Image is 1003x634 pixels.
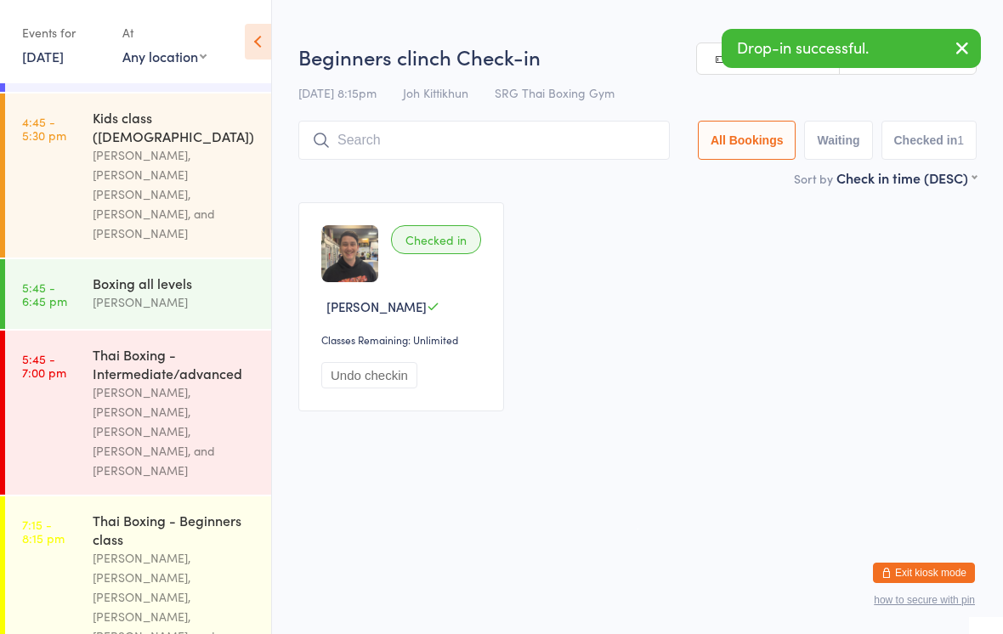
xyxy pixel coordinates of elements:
[794,170,833,187] label: Sort by
[22,115,66,142] time: 4:45 - 5:30 pm
[122,19,207,47] div: At
[93,511,257,548] div: Thai Boxing - Beginners class
[5,331,271,495] a: 5:45 -7:00 pmThai Boxing - Intermediate/advanced[PERSON_NAME], [PERSON_NAME], [PERSON_NAME], [PER...
[874,594,975,606] button: how to secure with pin
[22,352,66,379] time: 5:45 - 7:00 pm
[321,225,378,282] img: image1721708379.png
[93,382,257,480] div: [PERSON_NAME], [PERSON_NAME], [PERSON_NAME], [PERSON_NAME], and [PERSON_NAME]
[321,332,486,347] div: Classes Remaining: Unlimited
[391,225,481,254] div: Checked in
[93,345,257,382] div: Thai Boxing - Intermediate/advanced
[698,121,796,160] button: All Bookings
[93,145,257,243] div: [PERSON_NAME], [PERSON_NAME] [PERSON_NAME], [PERSON_NAME], and [PERSON_NAME]
[298,42,977,71] h2: Beginners clinch Check-in
[5,259,271,329] a: 5:45 -6:45 pmBoxing all levels[PERSON_NAME]
[122,47,207,65] div: Any location
[722,29,981,68] div: Drop-in successful.
[326,297,427,315] span: [PERSON_NAME]
[22,47,64,65] a: [DATE]
[93,292,257,312] div: [PERSON_NAME]
[804,121,872,160] button: Waiting
[22,280,67,308] time: 5:45 - 6:45 pm
[298,84,377,101] span: [DATE] 8:15pm
[22,518,65,545] time: 7:15 - 8:15 pm
[403,84,468,101] span: Joh Kittikhun
[5,93,271,258] a: 4:45 -5:30 pmKids class ([DEMOGRAPHIC_DATA])[PERSON_NAME], [PERSON_NAME] [PERSON_NAME], [PERSON_N...
[957,133,964,147] div: 1
[321,362,417,388] button: Undo checkin
[881,121,977,160] button: Checked in1
[93,108,257,145] div: Kids class ([DEMOGRAPHIC_DATA])
[836,168,977,187] div: Check in time (DESC)
[298,121,670,160] input: Search
[22,19,105,47] div: Events for
[495,84,615,101] span: SRG Thai Boxing Gym
[873,563,975,583] button: Exit kiosk mode
[93,274,257,292] div: Boxing all levels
